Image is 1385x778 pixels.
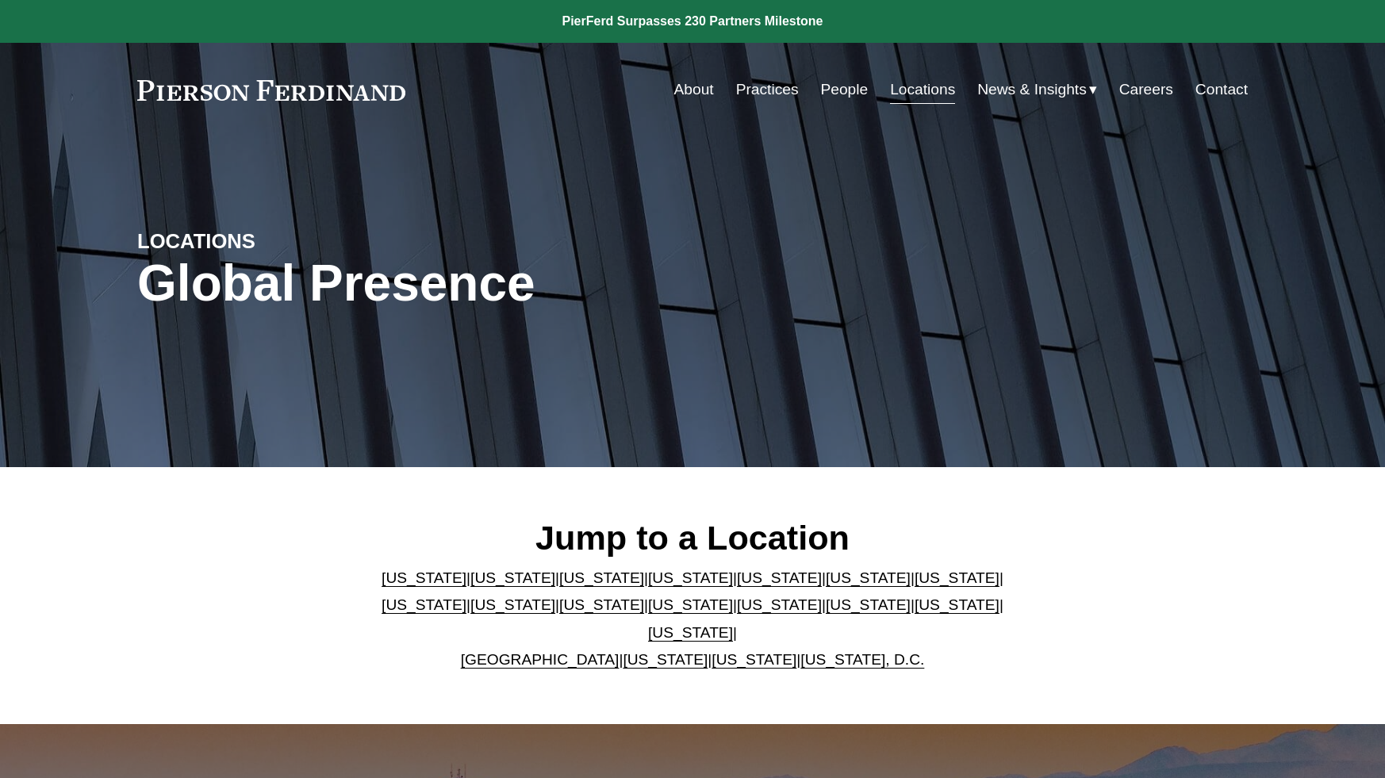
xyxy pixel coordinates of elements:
[559,596,644,613] a: [US_STATE]
[674,75,714,105] a: About
[737,596,822,613] a: [US_STATE]
[890,75,955,105] a: Locations
[737,569,822,586] a: [US_STATE]
[915,569,999,586] a: [US_STATE]
[470,596,555,613] a: [US_STATE]
[712,651,796,668] a: [US_STATE]
[461,651,620,668] a: [GEOGRAPHIC_DATA]
[826,569,911,586] a: [US_STATE]
[977,75,1097,105] a: folder dropdown
[826,596,911,613] a: [US_STATE]
[470,569,555,586] a: [US_STATE]
[820,75,868,105] a: People
[648,569,733,586] a: [US_STATE]
[915,596,999,613] a: [US_STATE]
[1195,75,1248,105] a: Contact
[800,651,924,668] a: [US_STATE], D.C.
[623,651,708,668] a: [US_STATE]
[137,228,415,254] h4: LOCATIONS
[137,255,877,312] h1: Global Presence
[648,624,733,641] a: [US_STATE]
[369,565,1017,674] p: | | | | | | | | | | | | | | | | | |
[736,75,799,105] a: Practices
[1119,75,1173,105] a: Careers
[977,76,1087,104] span: News & Insights
[648,596,733,613] a: [US_STATE]
[369,517,1017,558] h2: Jump to a Location
[559,569,644,586] a: [US_STATE]
[382,596,466,613] a: [US_STATE]
[382,569,466,586] a: [US_STATE]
